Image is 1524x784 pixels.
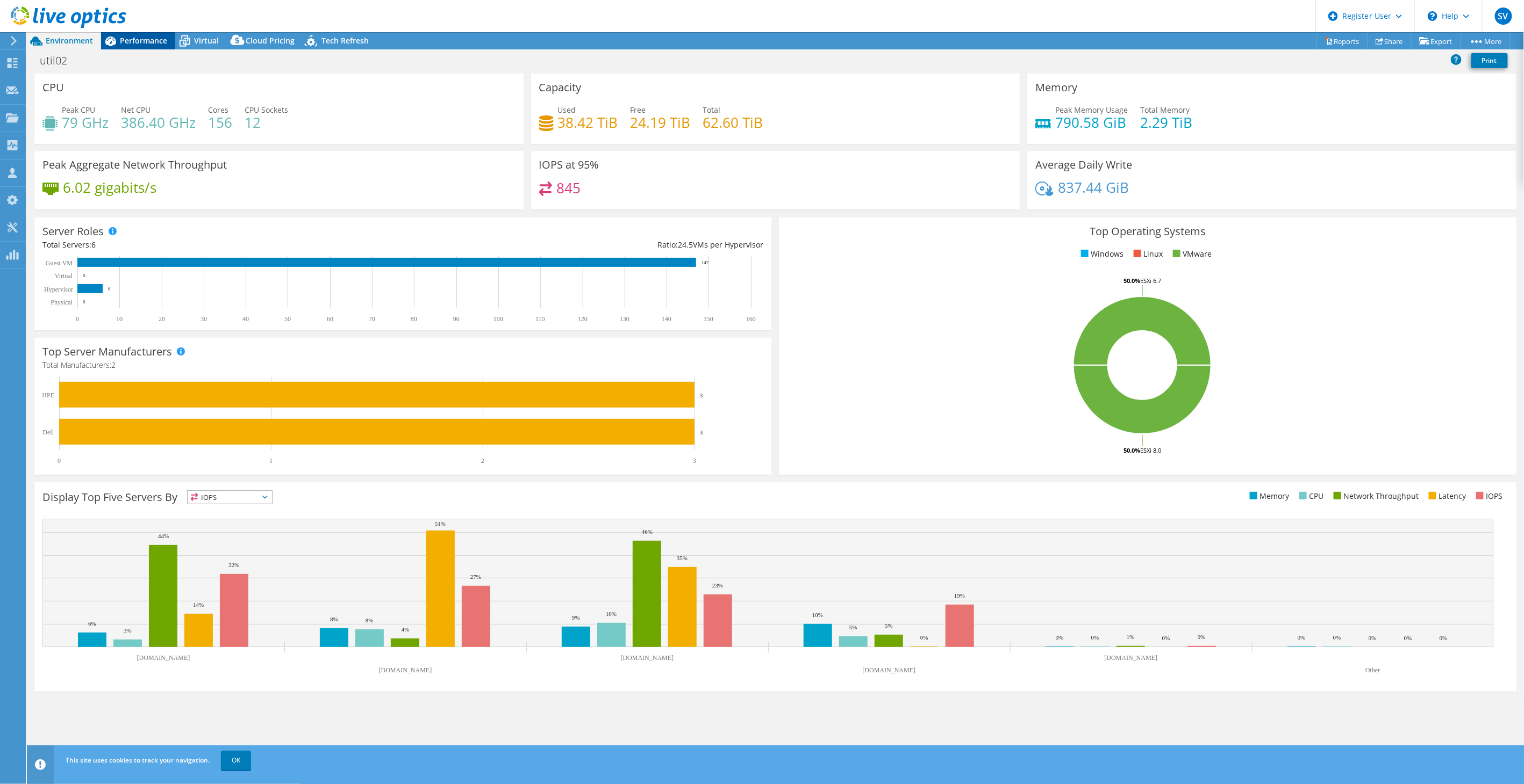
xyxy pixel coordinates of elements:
[481,457,484,464] text: 2
[188,491,272,504] span: IOPS
[812,612,823,618] text: 10%
[700,392,703,398] text: 3
[572,614,580,621] text: 9%
[1055,117,1128,128] h4: 790.58 GiB
[379,666,432,674] text: [DOMAIN_NAME]
[470,574,481,580] text: 27%
[1035,159,1132,171] h3: Average Daily Write
[269,457,273,464] text: 1
[1140,117,1192,128] h4: 2.29 TiB
[1105,654,1158,662] text: [DOMAIN_NAME]
[228,562,239,568] text: 32%
[83,273,85,278] text: 0
[1297,490,1324,502] li: CPU
[369,315,375,323] text: 70
[1198,634,1206,640] text: 0%
[402,626,410,633] text: 4%
[1055,105,1128,115] span: Peak Memory Usage
[42,226,104,237] h3: Server Roles
[51,299,73,306] text: Physical
[42,82,64,93] h3: CPU
[1473,490,1503,502] li: IOPS
[621,654,674,662] text: [DOMAIN_NAME]
[42,391,54,399] text: HPE
[539,82,582,93] h3: Capacity
[42,359,763,371] h4: Total Manufacturers:
[91,239,96,250] span: 6
[703,117,763,128] h4: 62.60 TiB
[578,315,588,323] text: 120
[327,315,333,323] text: 60
[58,457,61,464] text: 0
[678,239,693,250] span: 24.5
[1124,446,1140,454] tspan: 50.0%
[403,239,764,251] div: Ratio: VMs per Hypervisor
[558,117,618,128] h4: 38.42 TiB
[662,315,671,323] text: 140
[1056,634,1064,641] text: 0%
[1131,248,1163,260] li: Linux
[677,555,688,561] text: 35%
[321,35,369,46] span: Tech Refresh
[453,315,460,323] text: 90
[849,624,857,630] text: 5%
[620,315,629,323] text: 130
[606,611,617,617] text: 10%
[246,35,295,46] span: Cloud Pricing
[330,616,338,622] text: 8%
[245,117,288,128] h4: 12
[194,35,219,46] span: Virtual
[44,286,73,293] text: Hypervisor
[535,315,545,323] text: 110
[1316,33,1368,49] a: Reports
[111,360,116,370] span: 2
[46,259,73,267] text: Guest VM
[62,105,95,115] span: Peak CPU
[1331,490,1419,502] li: Network Throughput
[787,226,1508,237] h3: Top Operating Systems
[1368,33,1412,49] a: Share
[201,315,207,323] text: 30
[1140,105,1190,115] span: Total Memory
[704,315,713,323] text: 150
[88,620,96,627] text: 6%
[62,117,109,128] h4: 79 GHz
[1124,277,1140,285] tspan: 50.0%
[558,105,576,115] span: Used
[66,756,210,765] span: This site uses cookies to track your navigation.
[746,315,756,323] text: 160
[693,457,696,464] text: 3
[1411,33,1461,49] a: Export
[885,622,893,629] text: 5%
[703,105,721,115] span: Total
[1404,635,1412,641] text: 0%
[712,582,723,589] text: 23%
[1471,53,1508,68] a: Print
[954,592,965,599] text: 19%
[1170,248,1212,260] li: VMware
[116,315,123,323] text: 10
[1247,490,1290,502] li: Memory
[642,528,653,535] text: 46%
[83,299,85,304] text: 0
[121,105,151,115] span: Net CPU
[1140,446,1161,454] tspan: ESXi 8.0
[920,634,928,641] text: 0%
[158,533,169,539] text: 44%
[193,601,204,608] text: 14%
[76,315,79,323] text: 0
[1035,82,1077,93] h3: Memory
[1333,634,1341,641] text: 0%
[137,654,190,662] text: [DOMAIN_NAME]
[242,315,249,323] text: 40
[702,260,709,265] text: 147
[1091,634,1099,641] text: 0%
[108,286,111,292] text: 6
[1298,634,1306,641] text: 0%
[700,429,703,435] text: 3
[35,55,84,67] h1: util02
[493,315,503,323] text: 100
[63,182,156,193] h4: 6.02 gigabits/s
[124,627,132,634] text: 3%
[435,520,446,527] text: 51%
